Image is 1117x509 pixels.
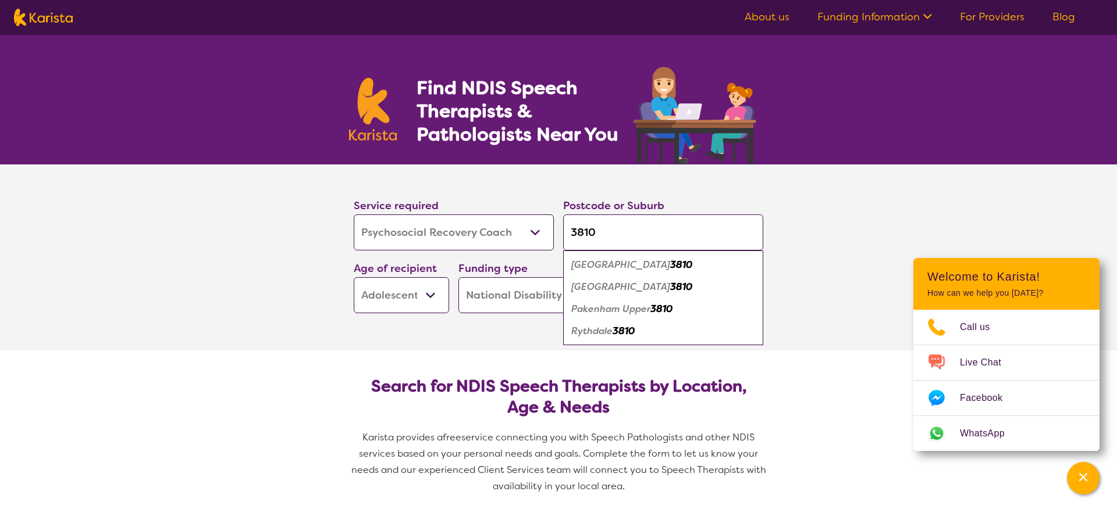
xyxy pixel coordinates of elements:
em: [GEOGRAPHIC_DATA] [571,259,670,271]
h1: Find NDIS Speech Therapists & Pathologists Near You [417,76,632,146]
a: Funding Information [817,10,932,24]
em: Pakenham Upper [571,303,650,315]
div: Rythdale 3810 [569,320,757,342]
em: 3810 [613,325,635,337]
span: WhatsApp [960,425,1019,442]
em: 3810 [670,259,692,271]
img: Karista logo [14,9,73,26]
span: Karista provides a [362,431,443,443]
a: About us [745,10,789,24]
em: 3810 [650,303,673,315]
div: Channel Menu [913,258,1100,451]
div: Pakenham Upper 3810 [569,298,757,320]
label: Age of recipient [354,261,437,275]
span: Call us [960,318,1004,336]
em: Rythdale [571,325,613,337]
ul: Choose channel [913,310,1100,451]
em: 3810 [670,281,692,293]
label: Service required [354,199,439,213]
span: service connecting you with Speech Pathologists and other NDIS services based on your personal ne... [351,431,769,492]
div: Pakenham 3810 [569,254,757,276]
h2: Welcome to Karista! [927,270,1086,284]
button: Channel Menu [1067,462,1100,494]
img: speech-therapy [624,63,768,164]
span: Facebook [960,389,1016,407]
div: Pakenham South 3810 [569,276,757,298]
input: Type [563,214,763,250]
a: Web link opens in a new tab. [913,416,1100,451]
p: How can we help you [DATE]? [927,288,1086,298]
a: Blog [1052,10,1075,24]
label: Postcode or Suburb [563,199,664,213]
img: Karista logo [349,78,397,141]
span: free [443,431,461,443]
span: Live Chat [960,354,1015,371]
a: For Providers [960,10,1024,24]
h2: Search for NDIS Speech Therapists by Location, Age & Needs [363,376,754,418]
em: [GEOGRAPHIC_DATA] [571,281,670,293]
label: Funding type [458,261,528,275]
